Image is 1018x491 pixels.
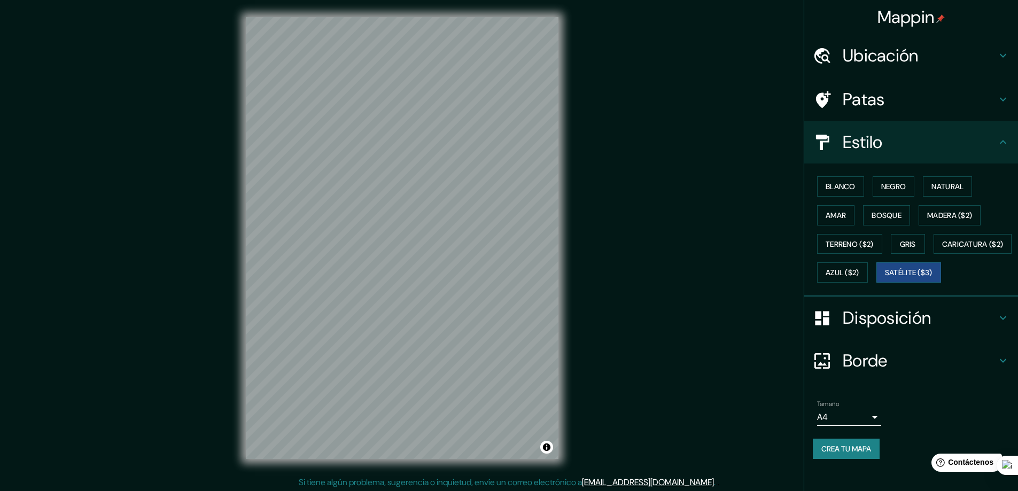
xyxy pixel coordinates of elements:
[872,211,902,220] font: Bosque
[873,176,915,197] button: Negro
[843,307,931,329] font: Disposición
[817,176,864,197] button: Blanco
[931,182,963,191] font: Natural
[817,262,868,283] button: Azul ($2)
[817,409,881,426] div: A4
[942,239,1004,249] font: Caricatura ($2)
[923,449,1006,479] iframe: Lanzador de widgets de ayuda
[863,205,910,225] button: Bosque
[817,400,839,408] font: Tamaño
[923,176,972,197] button: Natural
[804,121,1018,163] div: Estilo
[299,477,582,488] font: Si tiene algún problema, sugerencia o inquietud, envíe un correo electrónico a
[246,17,558,459] canvas: Mapa
[885,268,932,278] font: Satélite ($3)
[817,234,882,254] button: Terreno ($2)
[821,444,871,454] font: Crea tu mapa
[817,411,828,423] font: A4
[877,6,935,28] font: Mappin
[714,477,716,488] font: .
[582,477,714,488] a: [EMAIL_ADDRESS][DOMAIN_NAME]
[804,297,1018,339] div: Disposición
[919,205,981,225] button: Madera ($2)
[934,234,1012,254] button: Caricatura ($2)
[813,439,880,459] button: Crea tu mapa
[717,476,719,488] font: .
[881,182,906,191] font: Negro
[936,14,945,23] img: pin-icon.png
[843,349,888,372] font: Borde
[843,131,883,153] font: Estilo
[826,239,874,249] font: Terreno ($2)
[826,211,846,220] font: Amar
[804,339,1018,382] div: Borde
[876,262,941,283] button: Satélite ($3)
[817,205,854,225] button: Amar
[716,476,717,488] font: .
[826,182,856,191] font: Blanco
[843,88,885,111] font: Patas
[900,239,916,249] font: Gris
[826,268,859,278] font: Azul ($2)
[891,234,925,254] button: Gris
[927,211,972,220] font: Madera ($2)
[843,44,919,67] font: Ubicación
[540,441,553,454] button: Activar o desactivar atribución
[804,78,1018,121] div: Patas
[804,34,1018,77] div: Ubicación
